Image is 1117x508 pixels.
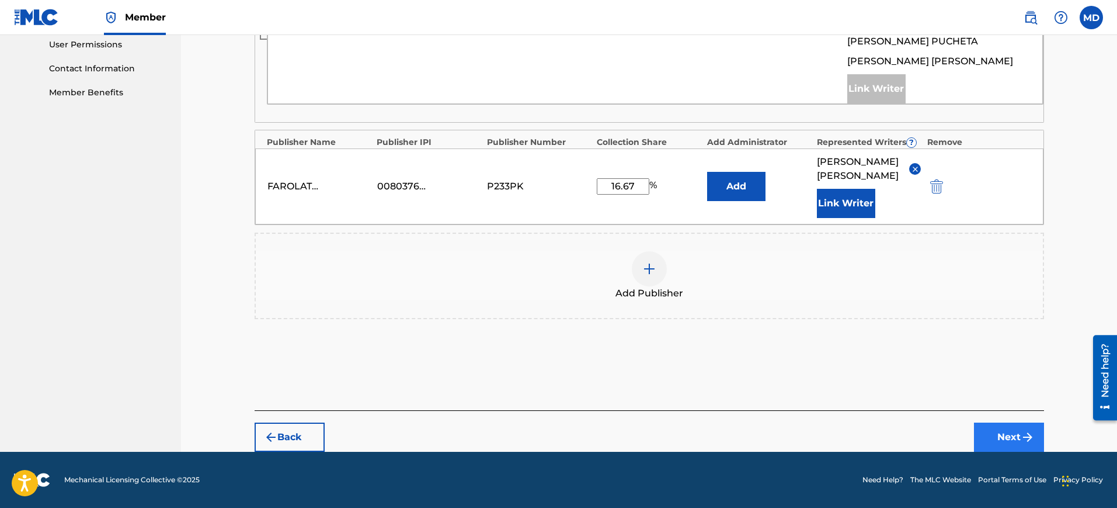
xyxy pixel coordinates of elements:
a: Need Help? [862,475,903,485]
a: Privacy Policy [1053,475,1103,485]
iframe: Chat Widget [1059,452,1117,508]
div: User Menu [1080,6,1103,29]
iframe: Resource Center [1084,331,1117,425]
div: Remove [927,136,1032,148]
div: Arrastrar [1062,464,1069,499]
img: logo [14,473,50,487]
img: f7272a7cc735f4ea7f67.svg [1021,430,1035,444]
button: Back [255,423,325,452]
img: MLC Logo [14,9,59,26]
img: Top Rightsholder [104,11,118,25]
span: [PERSON_NAME] [PERSON_NAME] [817,155,900,183]
div: Publisher Number [487,136,591,148]
span: % [649,178,660,195]
a: The MLC Website [910,475,971,485]
span: [PERSON_NAME] [PERSON_NAME] [847,54,1013,68]
img: add [642,262,656,276]
button: Link Writer [817,189,875,218]
a: Portal Terms of Use [978,475,1046,485]
div: Help [1049,6,1073,29]
a: User Permissions [49,39,167,51]
span: Add Publisher [615,286,683,300]
span: Mechanical Licensing Collective © 2025 [64,475,200,485]
a: Member Benefits [49,87,167,99]
button: Next [974,423,1044,452]
button: Add [707,172,765,201]
img: 7ee5dd4eb1f8a8e3ef2f.svg [264,430,278,444]
img: 12a2ab48e56ec057fbd8.svg [930,179,943,193]
div: Represented Writers [817,136,921,148]
a: Public Search [1019,6,1042,29]
span: [PERSON_NAME] PUCHETA [847,34,978,49]
div: Add Administrator [707,136,812,148]
span: ? [907,138,916,147]
span: Member [125,11,166,24]
img: search [1024,11,1038,25]
div: Collection Share [597,136,701,148]
a: Contact Information [49,63,167,75]
img: remove-from-list-button [911,165,920,174]
div: Publisher Name [267,136,371,148]
div: Widget de chat [1059,452,1117,508]
div: Publisher IPI [377,136,481,148]
img: help [1054,11,1068,25]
